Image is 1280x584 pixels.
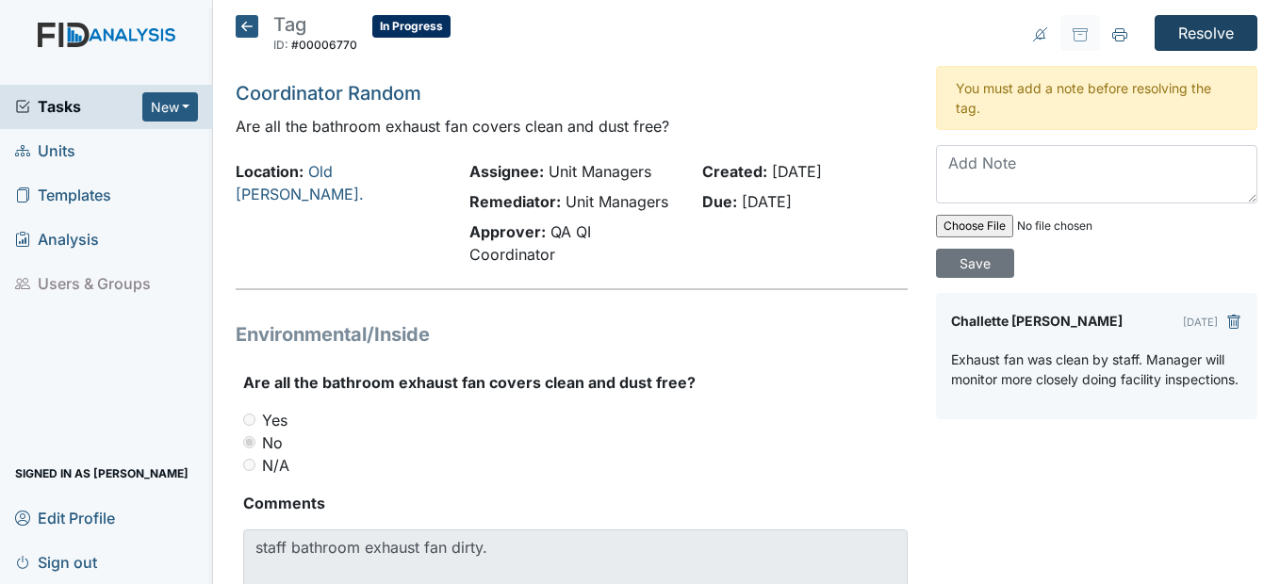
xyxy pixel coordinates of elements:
strong: Location: [236,162,304,181]
span: Sign out [15,547,97,576]
input: No [243,436,255,448]
label: Yes [262,409,287,431]
button: New [142,92,199,122]
span: Analysis [15,225,99,254]
span: Unit Managers [549,162,651,181]
span: Edit Profile [15,503,115,532]
div: You must add a note before resolving the tag. [936,66,1257,130]
strong: Due: [702,192,737,211]
input: Yes [243,414,255,426]
label: N/A [262,454,289,477]
small: [DATE] [1183,316,1218,329]
span: Tag [273,13,306,36]
label: Are all the bathroom exhaust fan covers clean and dust free? [243,371,696,394]
input: Save [936,249,1014,278]
input: Resolve [1155,15,1257,51]
span: In Progress [372,15,451,38]
span: Units [15,137,75,166]
input: N/A [243,459,255,471]
a: Coordinator Random [236,82,421,105]
p: Are all the bathroom exhaust fan covers clean and dust free? [236,115,907,138]
span: [DATE] [772,162,822,181]
label: Challette [PERSON_NAME] [951,308,1123,334]
span: ID: [273,38,288,52]
p: Exhaust fan was clean by staff. Manager will monitor more closely doing facility inspections. [951,349,1242,389]
strong: Comments [243,492,907,514]
strong: Assignee: [469,162,544,181]
span: Templates [15,181,111,210]
h1: Environmental/Inside [236,320,907,349]
strong: Remediator: [469,192,561,211]
label: No [262,431,283,454]
span: Unit Managers [566,192,668,211]
a: Tasks [15,95,142,118]
span: [DATE] [742,192,792,211]
strong: Created: [702,162,767,181]
strong: Approver: [469,222,546,241]
span: Signed in as [PERSON_NAME] [15,459,189,488]
span: #00006770 [291,38,357,52]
